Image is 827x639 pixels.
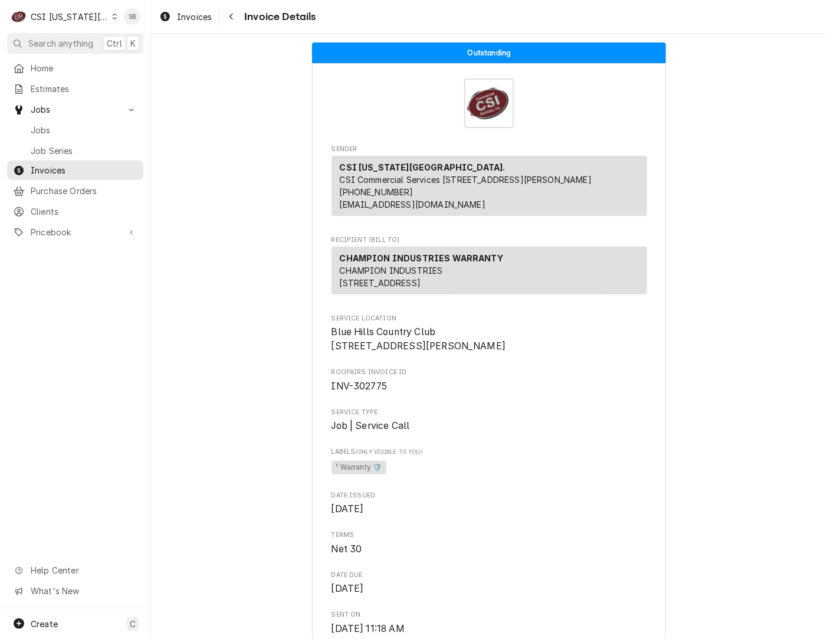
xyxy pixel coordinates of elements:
div: Service Type [332,408,647,433]
a: Go to What's New [7,581,143,601]
span: Estimates [31,83,137,95]
img: Logo [464,78,514,128]
a: Invoices [7,160,143,180]
span: CSI Commercial Services [STREET_ADDRESS][PERSON_NAME] [340,175,592,185]
span: Blue Hills Country Club [STREET_ADDRESS][PERSON_NAME] [332,326,506,352]
span: Home [31,62,137,74]
span: Service Location [332,325,647,353]
span: Job Series [31,145,137,157]
span: Roopairs Invoice ID [332,379,647,394]
span: Sent On [332,610,647,620]
span: Date Issued [332,491,647,500]
span: Pricebook [31,226,120,238]
span: What's New [31,585,136,597]
a: [PHONE_NUMBER] [340,187,413,197]
div: Invoice Recipient [332,235,647,300]
strong: CSI [US_STATE][GEOGRAPHIC_DATA]. [340,162,506,172]
span: Labels [332,447,647,457]
span: Net 30 [332,543,362,555]
div: CSI Kansas City.'s Avatar [11,8,27,25]
span: Terms [332,542,647,556]
span: Sent On [332,622,647,636]
div: Date Issued [332,491,647,516]
span: Service Location [332,314,647,323]
span: Clients [31,205,137,218]
span: Search anything [28,37,93,50]
span: Help Center [31,564,136,576]
span: Date Issued [332,502,647,516]
span: Sender [332,145,647,154]
button: Search anythingCtrlK [7,33,143,54]
span: Jobs [31,103,120,116]
a: Job Series [7,141,143,160]
a: Jobs [7,120,143,140]
span: K [130,37,136,50]
a: Go to Pricebook [7,222,143,242]
div: Recipient (Bill To) [332,247,647,299]
div: Status [312,42,666,63]
strong: CHAMPION INDUSTRIES WARRANTY [340,253,503,263]
span: [DATE] [332,503,364,515]
div: C [11,8,27,25]
span: Roopairs Invoice ID [332,368,647,377]
button: Navigate back [222,7,241,26]
div: Sent On [332,610,647,635]
span: Jobs [31,124,137,136]
span: Job | Service Call [332,420,410,431]
span: Invoices [177,11,212,23]
div: Date Due [332,571,647,596]
span: Recipient (Bill To) [332,235,647,245]
span: [object Object] [332,459,647,477]
div: [object Object] [332,447,647,476]
span: Date Due [332,582,647,596]
a: Invoices [155,7,216,27]
a: Go to Help Center [7,561,143,580]
span: Invoices [31,164,137,176]
span: Outstanding [468,49,511,57]
a: Estimates [7,79,143,99]
span: Service Type [332,408,647,417]
div: Recipient (Bill To) [332,247,647,294]
span: Service Type [332,419,647,433]
div: CSI [US_STATE][GEOGRAPHIC_DATA]. [31,11,109,23]
div: Sender [332,156,647,216]
span: Invoice Details [241,9,316,25]
a: Clients [7,202,143,221]
div: Sender [332,156,647,221]
div: SB [124,8,140,25]
span: [DATE] [332,583,364,594]
span: Create [31,619,58,629]
span: INV-302775 [332,381,388,392]
div: Service Location [332,314,647,353]
div: Terms [332,530,647,556]
span: CHAMPION INDUSTRIES [STREET_ADDRESS] [340,266,443,288]
a: Home [7,58,143,78]
span: (Only Visible to You) [355,448,422,455]
span: ¹ Warranty 🛡️ [332,461,387,475]
a: Purchase Orders [7,181,143,201]
span: Terms [332,530,647,540]
span: C [130,618,136,630]
a: Go to Jobs [7,100,143,119]
span: Purchase Orders [31,185,137,197]
a: [EMAIL_ADDRESS][DOMAIN_NAME] [340,199,485,209]
div: Shayla Bell's Avatar [124,8,140,25]
div: Roopairs Invoice ID [332,368,647,393]
span: [DATE] 11:18 AM [332,623,405,634]
span: Ctrl [107,37,122,50]
span: Date Due [332,571,647,580]
div: Invoice Sender [332,145,647,221]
